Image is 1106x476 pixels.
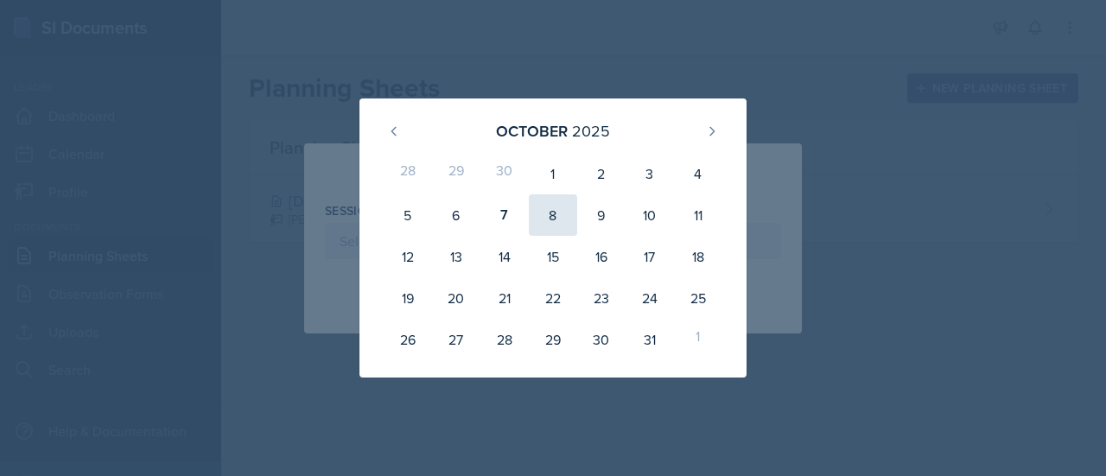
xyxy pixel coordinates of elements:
div: 6 [432,194,480,236]
div: 1 [529,153,577,194]
div: 18 [674,236,722,277]
div: 22 [529,277,577,319]
div: 23 [577,277,626,319]
div: 29 [432,153,480,194]
div: 5 [384,194,432,236]
div: 25 [674,277,722,319]
div: 28 [384,153,432,194]
div: 13 [432,236,480,277]
div: 8 [529,194,577,236]
div: 29 [529,319,577,360]
div: 17 [626,236,674,277]
div: 7 [480,194,529,236]
div: 2 [577,153,626,194]
div: 30 [480,153,529,194]
div: 31 [626,319,674,360]
div: 2025 [572,119,610,143]
div: 10 [626,194,674,236]
div: 12 [384,236,432,277]
div: 28 [480,319,529,360]
div: 3 [626,153,674,194]
div: 4 [674,153,722,194]
div: 24 [626,277,674,319]
div: 19 [384,277,432,319]
div: 9 [577,194,626,236]
div: 30 [577,319,626,360]
div: 14 [480,236,529,277]
div: 27 [432,319,480,360]
div: October [496,119,568,143]
div: 20 [432,277,480,319]
div: 15 [529,236,577,277]
div: 11 [674,194,722,236]
div: 16 [577,236,626,277]
div: 21 [480,277,529,319]
div: 1 [674,319,722,360]
div: 26 [384,319,432,360]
